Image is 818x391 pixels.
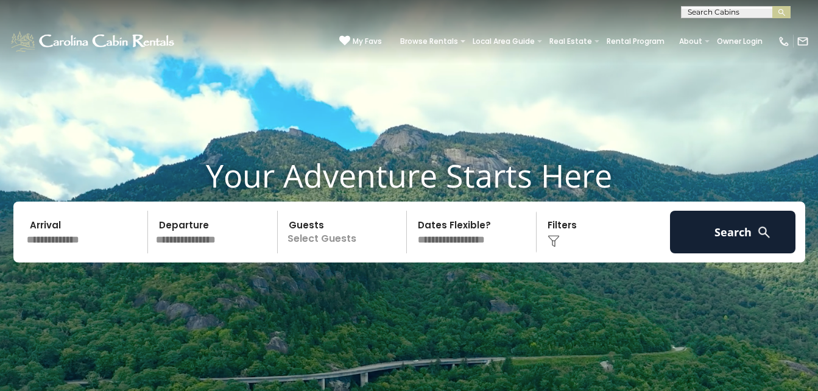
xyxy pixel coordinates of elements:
img: filter--v1.png [548,235,560,247]
a: Owner Login [711,33,769,50]
img: search-regular-white.png [756,225,772,240]
p: Select Guests [281,211,407,253]
a: Browse Rentals [394,33,464,50]
button: Search [670,211,796,253]
img: mail-regular-white.png [797,35,809,48]
img: White-1-1-2.png [9,29,178,54]
a: About [673,33,708,50]
a: Local Area Guide [467,33,541,50]
a: Rental Program [601,33,671,50]
span: My Favs [353,36,382,47]
a: My Favs [339,35,382,48]
img: phone-regular-white.png [778,35,790,48]
h1: Your Adventure Starts Here [9,157,809,194]
a: Real Estate [543,33,598,50]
